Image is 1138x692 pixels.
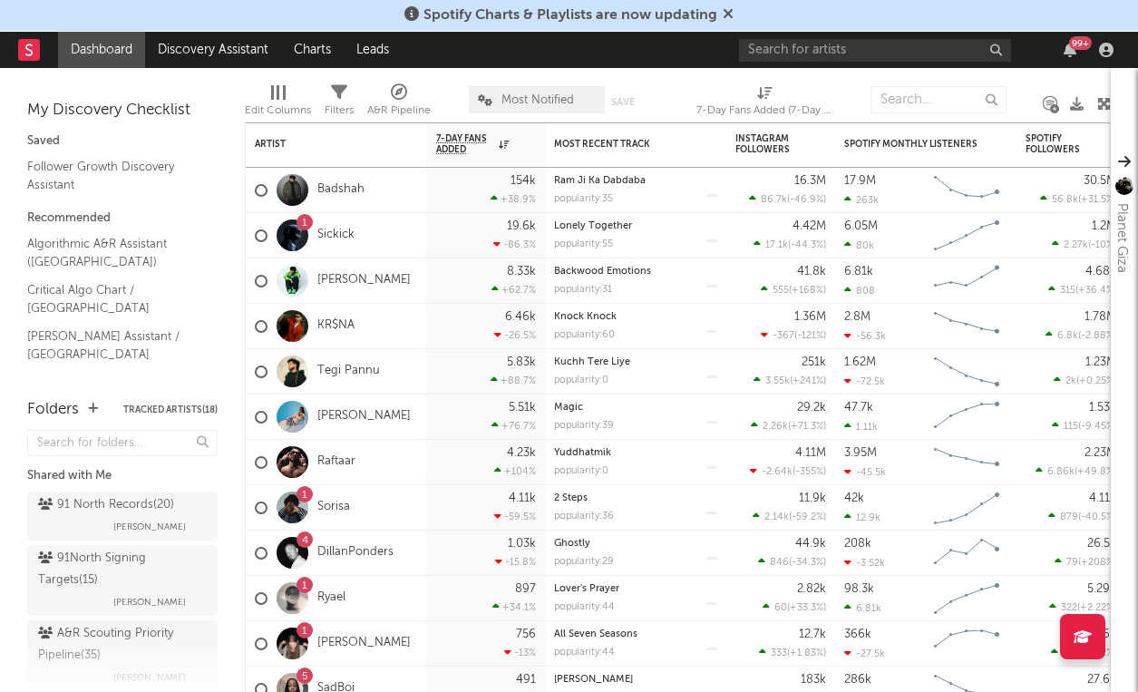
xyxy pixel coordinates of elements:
span: +0.25 % [1079,376,1114,386]
div: 2 Steps [554,493,717,503]
div: +76.7 % [491,420,536,432]
div: Edit Columns [245,77,311,130]
div: -26.5 % [494,329,536,341]
div: 12.7k [799,629,826,640]
span: 315 [1060,286,1075,296]
div: 1.23M [1085,356,1116,368]
a: Charts [281,32,344,68]
div: 42k [844,492,864,504]
div: 26.5k [1087,538,1116,550]
div: Magic [554,403,717,413]
div: 2.23M [1085,447,1116,459]
div: ( ) [1048,511,1116,522]
div: 6.46k [505,311,536,323]
div: 1.03k [508,538,536,550]
div: 4.42M [793,220,826,232]
svg: Chart title [926,395,1007,440]
input: Search for artists [739,39,1011,62]
div: 286k [844,674,871,686]
div: ( ) [1052,239,1116,250]
div: A&R Pipeline [367,100,431,122]
div: 366k [844,629,871,640]
a: [PERSON_NAME] [554,675,633,685]
div: 91 North Records ( 20 ) [38,494,174,516]
a: Algorithmic A&R Assistant ([GEOGRAPHIC_DATA]) [27,234,199,271]
span: +33.3 % [790,603,823,613]
svg: Chart title [926,349,1007,395]
div: 2.8M [844,311,871,323]
a: Knock Knock [554,312,617,322]
span: -121 % [797,331,823,341]
div: popularity: 35 [554,194,613,204]
div: -13 % [504,647,536,658]
div: 1.2M [1092,220,1116,232]
span: +49.8 % [1077,467,1114,477]
a: Lover's Prayer [554,584,619,594]
a: 2 Steps [554,493,588,503]
div: Backwood Emotions [554,267,717,277]
div: ( ) [1036,465,1116,477]
div: Saved [27,131,218,152]
a: Kuchh Tere Liye [554,357,630,367]
div: Instagram Followers [735,133,799,155]
button: Tracked Artists(18) [123,405,218,414]
span: 86.7k [761,195,787,205]
a: [PERSON_NAME] [317,636,411,651]
span: 115 [1064,422,1078,432]
div: 29.2k [797,402,826,414]
div: 1.78M [1085,311,1116,323]
div: popularity: 44 [554,602,615,612]
div: popularity: 39 [554,421,614,431]
div: 98.3k [844,583,874,595]
div: 44.9k [795,538,826,550]
div: 154k [511,175,536,187]
span: 3.55k [765,376,790,386]
div: 11.9k [799,492,826,504]
div: 1.62M [844,356,876,368]
span: -59.2 % [792,512,823,522]
span: 17.1k [765,240,788,250]
div: 80k [844,239,874,251]
div: ( ) [1040,193,1116,205]
a: DillanPonders [317,545,394,560]
div: -56.3k [844,330,886,342]
div: -15.8 % [495,556,536,568]
span: -10 % [1091,240,1114,250]
div: 1.36M [794,311,826,323]
input: Search for folders... [27,430,218,456]
div: -86.3 % [493,239,536,250]
div: -59.5 % [494,511,536,522]
div: -27.5k [844,648,885,659]
span: -2.88 % [1081,331,1114,341]
span: +71.3 % [791,422,823,432]
span: 2.26k [763,422,788,432]
div: Spotify Monthly Listeners [844,139,980,150]
div: ( ) [749,193,826,205]
div: +62.7 % [491,284,536,296]
div: ( ) [754,375,826,386]
div: Yuddhatmik [554,448,717,458]
div: 6.81k [844,602,881,614]
a: 91 North Records(20)[PERSON_NAME] [27,492,218,541]
span: 7-Day Fans Added [436,133,494,155]
div: 19.6k [507,220,536,232]
span: -355 % [795,467,823,477]
a: Badshah [317,182,365,198]
a: Dashboard [58,32,145,68]
div: 16.3M [794,175,826,187]
div: 99 + [1069,36,1092,50]
svg: Chart title [926,576,1007,621]
div: 897 [515,583,536,595]
span: 60 [774,603,787,613]
span: 2.27k [1064,240,1088,250]
span: -9.45 % [1081,422,1114,432]
span: [PERSON_NAME] [113,667,186,688]
a: Leads [344,32,402,68]
span: +241 % [793,376,823,386]
span: 6.8k [1057,331,1078,341]
div: -3.52k [844,557,885,569]
a: Discovery Assistant [145,32,281,68]
span: [PERSON_NAME] [113,591,186,613]
div: ( ) [751,420,826,432]
div: Knock Knock [554,312,717,322]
